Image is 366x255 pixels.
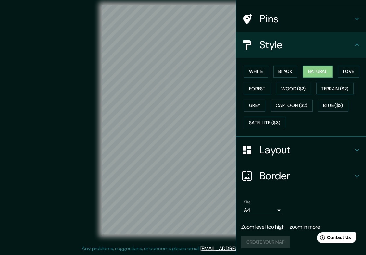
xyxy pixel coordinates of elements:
div: A4 [244,205,283,215]
p: Zoom level too high - zoom in more [241,223,361,231]
button: White [244,66,268,78]
button: Cartoon ($2) [271,100,313,112]
button: Forest [244,83,271,95]
button: Love [338,66,359,78]
button: Wood ($2) [276,83,311,95]
h4: Border [259,169,353,182]
h4: Style [259,38,353,51]
button: Terrain ($2) [316,83,354,95]
p: Any problems, suggestions, or concerns please email . [82,245,282,252]
div: Border [236,163,366,189]
h4: Layout [259,143,353,156]
a: [EMAIL_ADDRESS][DOMAIN_NAME] [201,245,281,252]
button: Grey [244,100,265,112]
canvas: Map [102,5,264,234]
button: Black [273,66,298,78]
h4: Pins [259,12,353,25]
iframe: Help widget launcher [308,230,359,248]
label: Size [244,200,251,205]
button: Satellite ($3) [244,117,285,129]
button: Blue ($2) [318,100,348,112]
button: Natural [303,66,333,78]
div: Layout [236,137,366,163]
div: Pins [236,6,366,32]
div: Style [236,32,366,58]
